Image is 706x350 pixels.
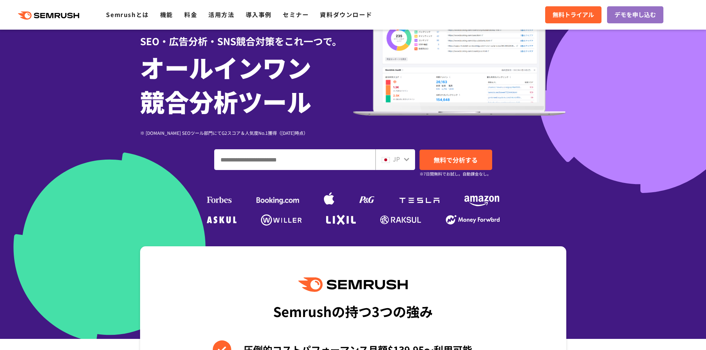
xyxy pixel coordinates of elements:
a: 機能 [160,10,173,19]
div: SEO・広告分析・SNS競合対策をこれ一つで。 [140,23,353,48]
h1: オールインワン 競合分析ツール [140,50,353,118]
a: 無料で分析する [420,150,492,170]
img: Semrush [298,277,407,292]
input: ドメイン、キーワードまたはURLを入力してください [215,150,375,170]
a: 無料トライアル [545,6,601,23]
a: デモを申し込む [607,6,663,23]
a: 料金 [184,10,197,19]
a: 資料ダウンロード [320,10,372,19]
a: セミナー [283,10,309,19]
span: 無料トライアル [553,10,594,20]
a: 活用方法 [208,10,234,19]
div: Semrushの持つ3つの強み [273,297,433,325]
span: デモを申し込む [614,10,656,20]
a: 導入事例 [246,10,272,19]
a: Semrushとは [106,10,149,19]
span: JP [393,154,400,163]
span: 無料で分析する [434,155,478,164]
div: ※ [DOMAIN_NAME] SEOツール部門にてG2スコア＆人気度No.1獲得（[DATE]時点） [140,129,353,136]
small: ※7日間無料でお試し。自動課金なし。 [420,170,491,177]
